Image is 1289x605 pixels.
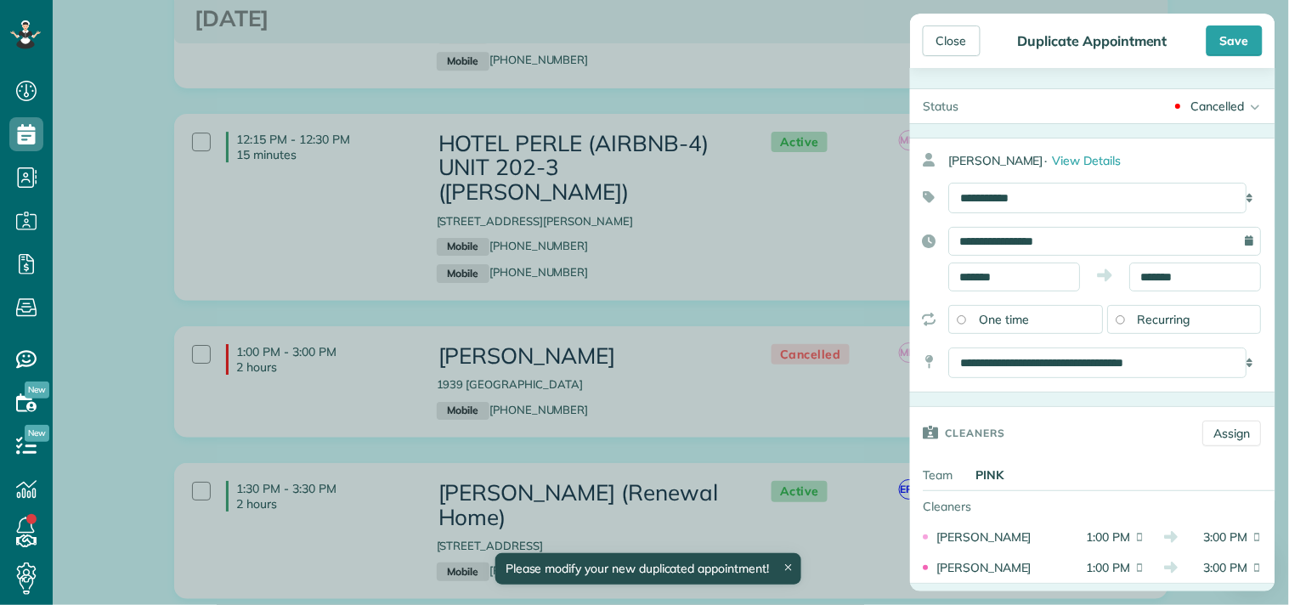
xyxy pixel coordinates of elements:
strong: PINK [976,467,1004,483]
input: One time [958,315,966,324]
div: [PERSON_NAME] [937,559,1068,576]
div: Cleaners [910,491,1029,522]
span: View Details [1053,153,1122,168]
div: Team [910,460,970,490]
span: New [25,382,49,399]
span: 3:00 PM [1190,559,1248,576]
h3: Cleaners [946,407,1006,458]
span: 1:00 PM [1073,529,1131,546]
div: Cancelled [1191,98,1245,115]
span: 3:00 PM [1190,529,1248,546]
div: [PERSON_NAME] [937,529,1068,546]
div: Duplicate Appointment [1013,32,1173,49]
span: New [25,425,49,442]
span: One time [980,312,1030,327]
span: · [1046,153,1049,168]
span: Recurring [1139,312,1191,327]
div: Status [910,89,973,123]
span: 1:00 PM [1073,559,1131,576]
div: Close [923,25,981,56]
div: Please modify your new duplicated appointment! [495,553,801,585]
a: Assign [1203,421,1262,446]
div: [PERSON_NAME] [949,145,1275,176]
input: Recurring [1117,315,1125,324]
div: Save [1207,25,1263,56]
